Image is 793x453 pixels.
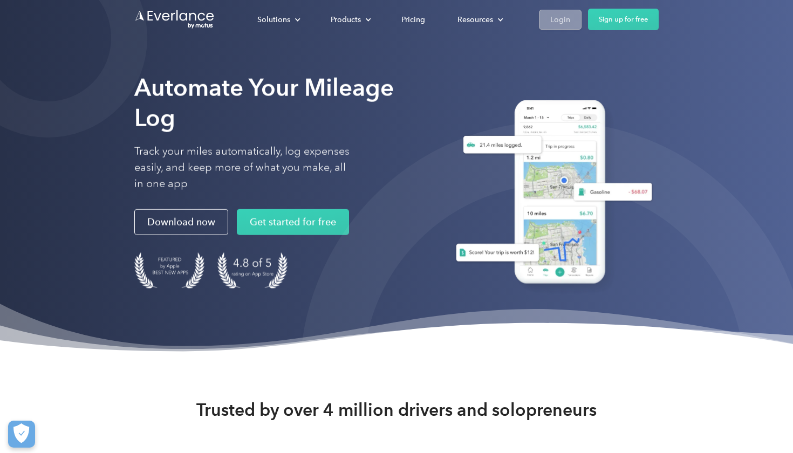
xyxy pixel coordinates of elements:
a: Login [539,10,582,30]
strong: Automate Your Mileage Log [134,73,394,132]
a: Download now [134,209,228,235]
div: Solutions [257,13,290,26]
div: Products [331,13,361,26]
img: 4.9 out of 5 stars on the app store [217,252,288,289]
div: Solutions [247,10,309,29]
div: Resources [457,13,493,26]
a: Pricing [391,10,436,29]
div: Pricing [401,13,425,26]
a: Sign up for free [588,9,659,30]
div: Login [550,13,570,26]
p: Track your miles automatically, log expenses easily, and keep more of what you make, all in one app [134,143,350,192]
button: Cookies Settings [8,421,35,448]
a: Go to homepage [134,9,215,30]
strong: Trusted by over 4 million drivers and solopreneurs [196,399,597,421]
img: Everlance, mileage tracker app, expense tracking app [443,92,659,296]
div: Resources [447,10,512,29]
img: Badge for Featured by Apple Best New Apps [134,252,204,289]
a: Get started for free [237,209,349,235]
div: Products [320,10,380,29]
